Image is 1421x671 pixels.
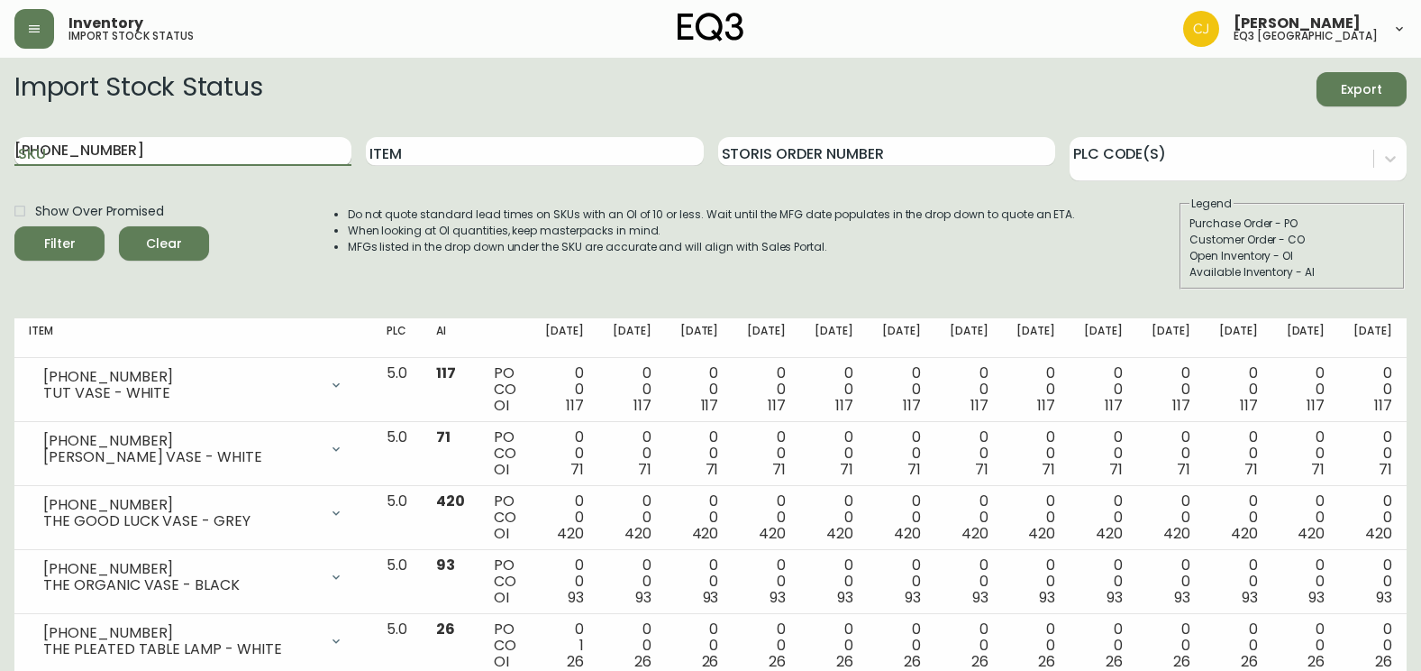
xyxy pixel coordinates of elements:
[545,621,584,670] div: 0 1
[815,493,853,542] div: 0 0
[837,587,853,608] span: 93
[557,523,584,544] span: 420
[372,358,422,422] td: 5.0
[800,318,868,358] th: [DATE]
[29,621,358,661] div: [PHONE_NUMBER]THE PLEATED TABLE LAMP - WHITE
[747,621,786,670] div: 0 0
[436,555,455,575] span: 93
[566,395,584,416] span: 117
[1107,587,1123,608] span: 93
[1042,459,1055,480] span: 71
[666,318,733,358] th: [DATE]
[494,523,509,544] span: OI
[903,395,921,416] span: 117
[935,318,1003,358] th: [DATE]
[1339,318,1407,358] th: [DATE]
[372,318,422,358] th: PLC
[1016,621,1055,670] div: 0 0
[1016,429,1055,478] div: 0 0
[436,491,465,511] span: 420
[1331,78,1392,101] span: Export
[747,493,786,542] div: 0 0
[1376,587,1392,608] span: 93
[680,429,719,478] div: 0 0
[826,523,853,544] span: 420
[1177,459,1190,480] span: 71
[43,369,318,385] div: [PHONE_NUMBER]
[950,493,988,542] div: 0 0
[703,587,719,608] span: 93
[815,621,853,670] div: 0 0
[1374,395,1392,416] span: 117
[613,557,651,606] div: 0 0
[1308,587,1325,608] span: 93
[1379,459,1392,480] span: 71
[494,459,509,480] span: OI
[680,621,719,670] div: 0 0
[1152,429,1190,478] div: 0 0
[545,493,584,542] div: 0 0
[950,429,988,478] div: 0 0
[29,429,358,469] div: [PHONE_NUMBER][PERSON_NAME] VASE - WHITE
[972,587,988,608] span: 93
[422,318,479,358] th: AI
[692,523,719,544] span: 420
[975,459,988,480] span: 71
[1189,264,1395,280] div: Available Inventory - AI
[759,523,786,544] span: 420
[1219,365,1258,414] div: 0 0
[43,433,318,449] div: [PHONE_NUMBER]
[436,427,451,447] span: 71
[1174,587,1190,608] span: 93
[1242,587,1258,608] span: 93
[613,493,651,542] div: 0 0
[494,621,516,670] div: PO CO
[1287,493,1325,542] div: 0 0
[1070,318,1137,358] th: [DATE]
[835,395,853,416] span: 117
[1287,621,1325,670] div: 0 0
[1316,72,1407,106] button: Export
[436,363,456,383] span: 117
[1189,196,1234,212] legend: Legend
[1219,621,1258,670] div: 0 0
[1189,216,1395,232] div: Purchase Order - PO
[1039,587,1055,608] span: 93
[770,587,786,608] span: 93
[635,587,651,608] span: 93
[1016,493,1055,542] div: 0 0
[494,493,516,542] div: PO CO
[680,493,719,542] div: 0 0
[1189,248,1395,264] div: Open Inventory - OI
[1219,429,1258,478] div: 0 0
[907,459,921,480] span: 71
[494,557,516,606] div: PO CO
[747,429,786,478] div: 0 0
[768,395,786,416] span: 117
[882,621,921,670] div: 0 0
[633,395,651,416] span: 117
[1152,365,1190,414] div: 0 0
[1152,493,1190,542] div: 0 0
[1353,557,1392,606] div: 0 0
[1219,493,1258,542] div: 0 0
[1365,523,1392,544] span: 420
[950,365,988,414] div: 0 0
[1096,523,1123,544] span: 420
[1353,621,1392,670] div: 0 0
[133,233,195,255] span: Clear
[840,459,853,480] span: 71
[1219,557,1258,606] div: 0 0
[35,202,164,221] span: Show Over Promised
[1353,493,1392,542] div: 0 0
[1298,523,1325,544] span: 420
[1231,523,1258,544] span: 420
[1287,365,1325,414] div: 0 0
[436,619,455,639] span: 26
[43,497,318,513] div: [PHONE_NUMBER]
[14,318,372,358] th: Item
[372,550,422,614] td: 5.0
[348,239,1076,255] li: MFGs listed in the drop down under the SKU are accurate and will align with Sales Portal.
[905,587,921,608] span: 93
[570,459,584,480] span: 71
